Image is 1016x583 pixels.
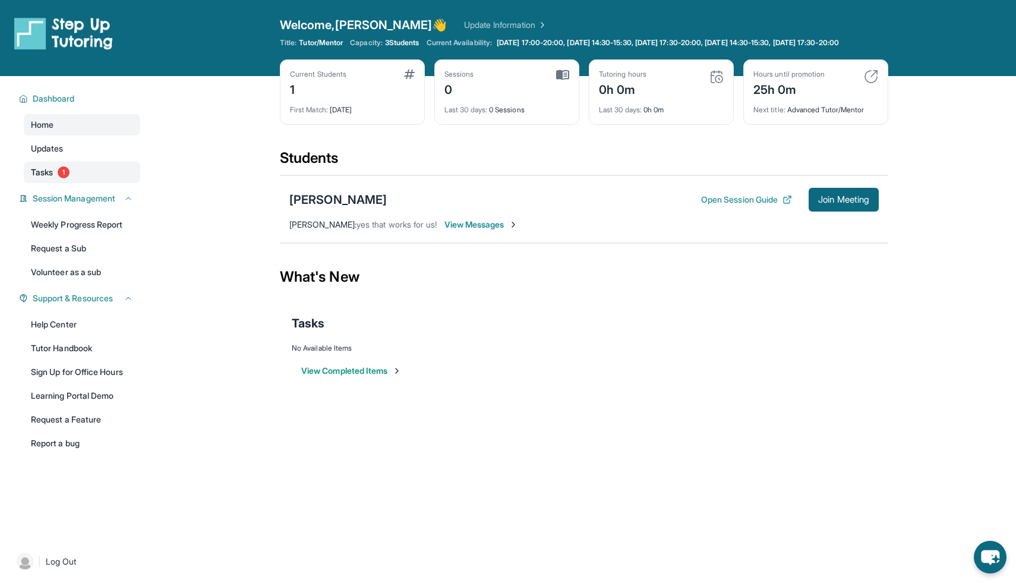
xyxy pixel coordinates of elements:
[24,214,140,235] a: Weekly Progress Report
[818,196,869,203] span: Join Meeting
[404,70,415,79] img: card
[58,166,70,178] span: 1
[494,38,841,48] a: [DATE] 17:00-20:00, [DATE] 14:30-15:30, [DATE] 17:30-20:00, [DATE] 14:30-15:30, [DATE] 17:30-20:00
[753,98,878,115] div: Advanced Tutor/Mentor
[24,138,140,159] a: Updates
[301,365,402,377] button: View Completed Items
[753,70,825,79] div: Hours until promotion
[599,70,646,79] div: Tutoring hours
[444,70,474,79] div: Sessions
[864,70,878,84] img: card
[24,261,140,283] a: Volunteer as a sub
[24,238,140,259] a: Request a Sub
[24,338,140,359] a: Tutor Handbook
[289,219,356,229] span: [PERSON_NAME] :
[701,194,792,206] button: Open Session Guide
[290,105,328,114] span: First Match :
[709,70,724,84] img: card
[497,38,839,48] span: [DATE] 17:00-20:00, [DATE] 14:30-15:30, [DATE] 17:30-20:00, [DATE] 14:30-15:30, [DATE] 17:30-20:00
[509,220,518,229] img: Chevron-Right
[24,361,140,383] a: Sign Up for Office Hours
[17,553,33,570] img: user-img
[28,193,133,204] button: Session Management
[444,79,474,98] div: 0
[974,541,1006,573] button: chat-button
[290,98,415,115] div: [DATE]
[33,193,115,204] span: Session Management
[289,191,387,208] div: [PERSON_NAME]
[292,344,876,353] div: No Available Items
[444,219,519,231] span: View Messages
[556,70,569,80] img: card
[24,433,140,454] a: Report a bug
[24,314,140,335] a: Help Center
[299,38,343,48] span: Tutor/Mentor
[290,70,346,79] div: Current Students
[46,556,77,568] span: Log Out
[464,19,547,31] a: Update Information
[599,98,724,115] div: 0h 0m
[444,98,569,115] div: 0 Sessions
[280,17,447,33] span: Welcome, [PERSON_NAME] 👋
[444,105,487,114] span: Last 30 days :
[14,17,113,50] img: logo
[38,554,41,569] span: |
[385,38,419,48] span: 3 Students
[33,292,113,304] span: Support & Resources
[280,251,888,303] div: What's New
[753,105,785,114] span: Next title :
[28,292,133,304] button: Support & Resources
[427,38,492,48] span: Current Availability:
[290,79,346,98] div: 1
[31,143,64,155] span: Updates
[24,162,140,183] a: Tasks1
[31,119,53,131] span: Home
[356,219,437,229] span: yes that works for us!
[599,105,642,114] span: Last 30 days :
[809,188,879,212] button: Join Meeting
[280,149,888,175] div: Students
[599,79,646,98] div: 0h 0m
[292,315,324,332] span: Tasks
[24,409,140,430] a: Request a Feature
[350,38,383,48] span: Capacity:
[280,38,296,48] span: Title:
[12,549,140,575] a: |Log Out
[33,93,75,105] span: Dashboard
[31,166,53,178] span: Tasks
[28,93,133,105] button: Dashboard
[24,114,140,135] a: Home
[753,79,825,98] div: 25h 0m
[535,19,547,31] img: Chevron Right
[24,385,140,406] a: Learning Portal Demo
